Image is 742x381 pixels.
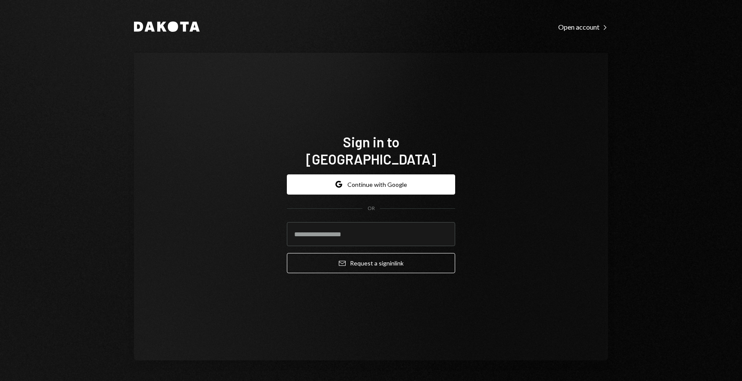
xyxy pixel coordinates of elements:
div: Open account [558,23,608,31]
keeper-lock: Open Keeper Popup [438,229,448,239]
a: Open account [558,22,608,31]
h1: Sign in to [GEOGRAPHIC_DATA] [287,133,455,168]
button: Continue with Google [287,174,455,195]
button: Request a signinlink [287,253,455,273]
div: OR [368,205,375,212]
